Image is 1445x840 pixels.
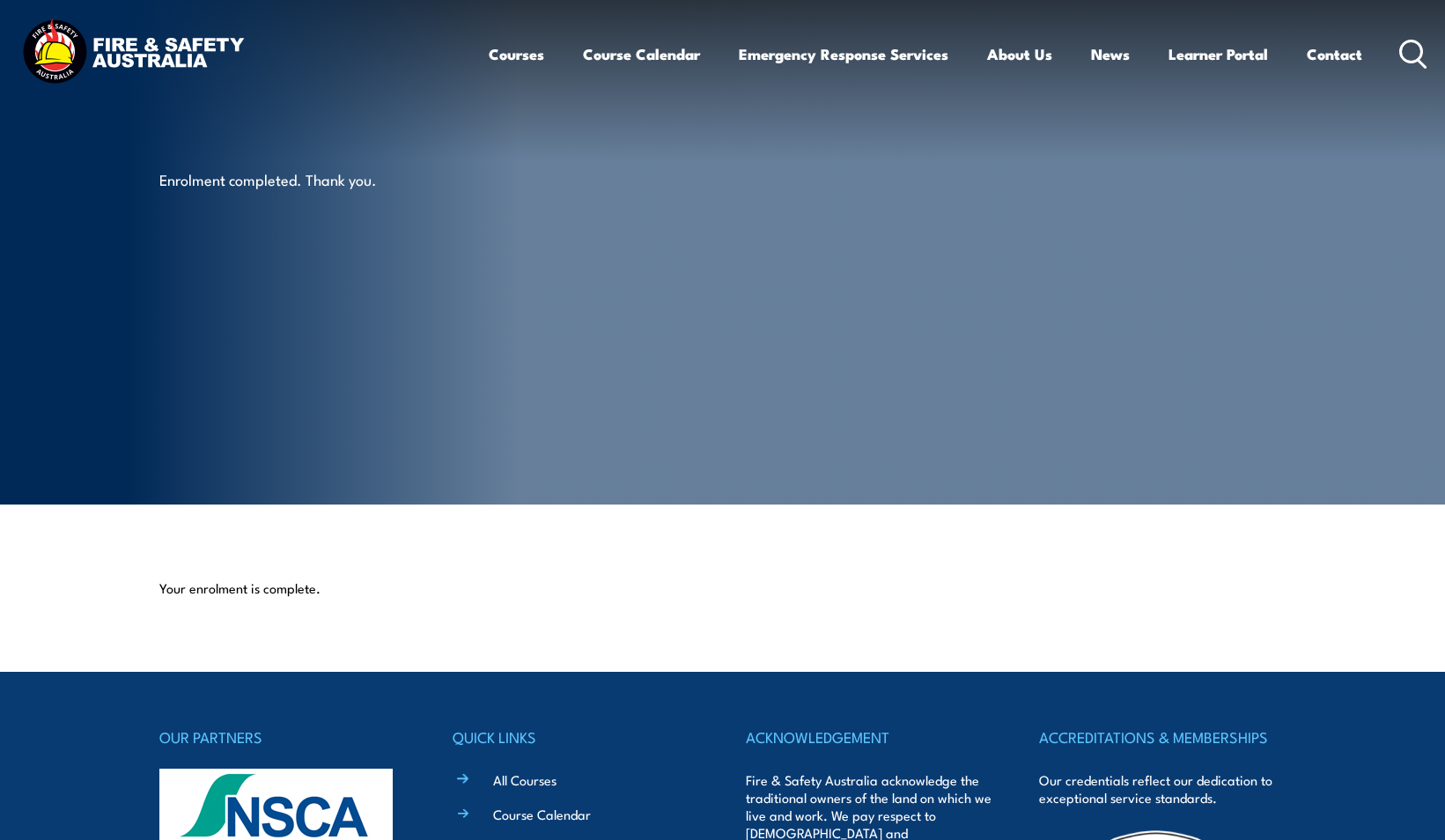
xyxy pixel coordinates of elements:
[1169,31,1268,77] a: Learner Portal
[987,31,1052,77] a: About Us
[1039,725,1286,749] h4: ACCREDITATIONS & MEMBERSHIPS
[493,770,557,789] a: All Courses
[1039,771,1286,807] p: Our credentials reflect our dedication to exceptional service standards.
[1307,31,1362,77] a: Contact
[489,31,544,77] a: Courses
[159,725,406,749] h4: OUR PARTNERS
[159,169,481,189] p: Enrolment completed. Thank you.
[493,805,591,823] a: Course Calendar
[1091,31,1130,77] a: News
[746,725,992,749] h4: ACKNOWLEDGEMENT
[583,31,700,77] a: Course Calendar
[159,579,1286,597] p: Your enrolment is complete.
[453,725,699,749] h4: QUICK LINKS
[739,31,948,77] a: Emergency Response Services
